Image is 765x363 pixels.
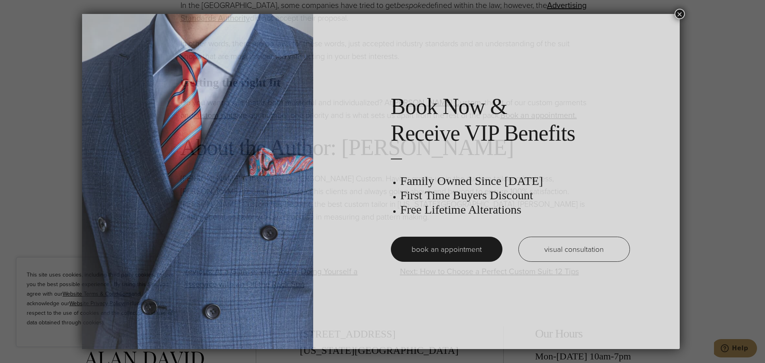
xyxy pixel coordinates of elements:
[391,237,502,262] a: book an appointment
[675,9,685,19] button: Close
[518,237,630,262] a: visual consultation
[391,93,630,147] h2: Book Now & Receive VIP Benefits
[400,188,630,202] h3: First Time Buyers Discount
[18,6,34,13] span: Help
[400,202,630,217] h3: Free Lifetime Alterations
[400,174,630,188] h3: Family Owned Since [DATE]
